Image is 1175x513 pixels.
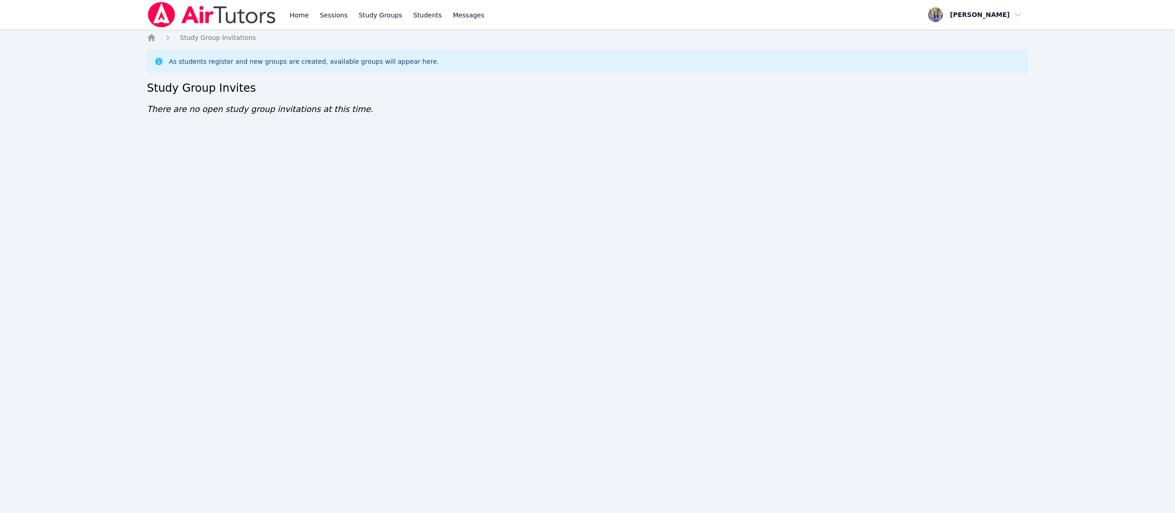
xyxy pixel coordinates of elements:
span: Messages [453,11,485,20]
div: As students register and new groups are created, available groups will appear here. [169,57,439,66]
img: Air Tutors [147,2,277,28]
h2: Study Group Invites [147,81,1028,95]
a: Study Group Invitations [180,33,256,42]
span: Study Group Invitations [180,34,256,41]
span: There are no open study group invitations at this time. [147,104,373,114]
nav: Breadcrumb [147,33,1028,42]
